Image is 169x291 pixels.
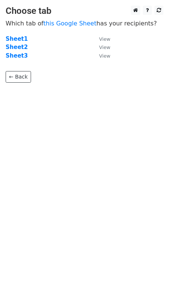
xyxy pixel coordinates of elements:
[92,52,110,59] a: View
[6,71,31,83] a: ← Back
[99,53,110,59] small: View
[92,44,110,50] a: View
[6,52,28,59] a: Sheet3
[92,36,110,42] a: View
[99,36,110,42] small: View
[6,36,28,42] a: Sheet1
[6,44,28,50] a: Sheet2
[43,20,96,27] a: this Google Sheet
[6,6,163,16] h3: Choose tab
[99,45,110,50] small: View
[6,19,163,27] p: Which tab of has your recipients?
